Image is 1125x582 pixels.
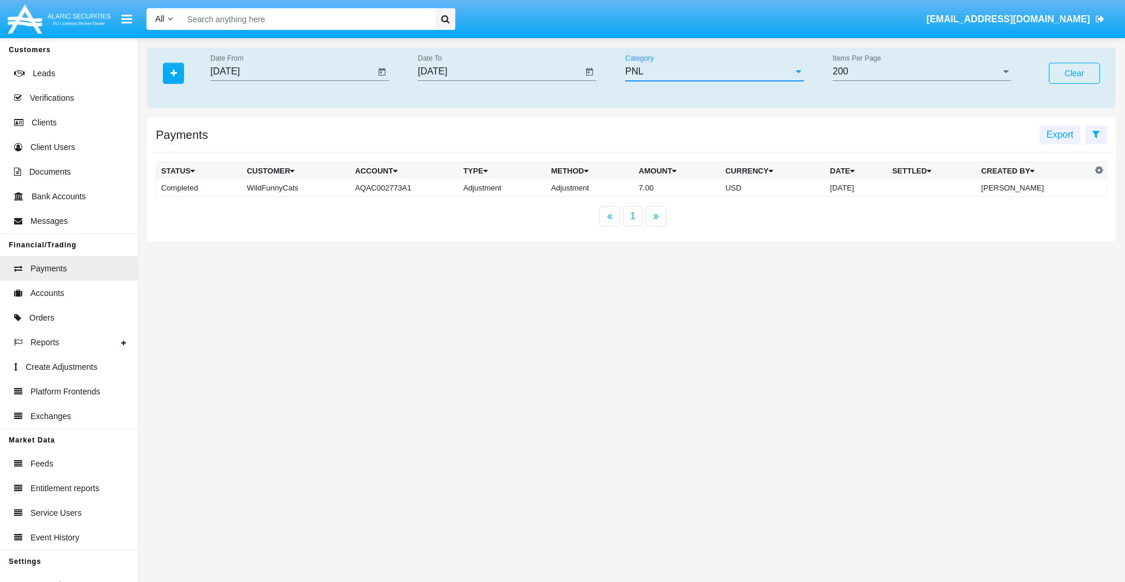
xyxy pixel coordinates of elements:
td: Completed [156,179,243,197]
span: Client Users [30,141,75,154]
span: Verifications [30,92,74,104]
span: Bank Accounts [32,190,86,203]
span: [EMAIL_ADDRESS][DOMAIN_NAME] [926,14,1090,24]
span: Leads [33,67,55,80]
th: Type [459,162,547,180]
th: Status [156,162,243,180]
button: Export [1039,125,1080,144]
button: Open calendar [375,65,389,79]
button: Open calendar [582,65,596,79]
span: 200 [833,66,848,76]
span: Documents [29,166,71,178]
a: All [146,13,182,25]
th: Method [546,162,634,180]
span: Service Users [30,507,81,519]
td: Adjustment [546,179,634,197]
th: Created By [977,162,1092,180]
th: Customer [242,162,350,180]
img: Logo image [6,2,112,36]
td: AQAC002773A1 [350,179,459,197]
span: All [155,14,165,23]
td: 7.00 [634,179,721,197]
span: Orders [29,312,54,324]
td: WildFunnyCats [242,179,350,197]
span: Create Adjustments [26,361,97,373]
span: Accounts [30,287,64,299]
td: USD [721,179,826,197]
span: Clients [32,117,57,129]
nav: paginator [147,206,1116,227]
th: Account [350,162,459,180]
td: Adjustment [459,179,547,197]
span: Platform Frontends [30,386,100,398]
button: Clear [1049,63,1100,84]
th: Amount [634,162,721,180]
th: Settled [888,162,977,180]
a: [EMAIL_ADDRESS][DOMAIN_NAME] [921,3,1110,36]
span: Messages [30,215,68,227]
span: Feeds [30,458,53,470]
span: Payments [30,263,67,275]
span: Export [1046,130,1073,139]
td: [DATE] [826,179,888,197]
td: [PERSON_NAME] [977,179,1092,197]
span: Exchanges [30,410,71,423]
th: Currency [721,162,826,180]
span: PNL [625,66,643,76]
span: Entitlement reports [30,482,100,495]
input: Search [182,8,431,30]
th: Date [826,162,888,180]
span: Reports [30,336,59,349]
h5: Payments [156,130,208,139]
span: Event History [30,532,79,544]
